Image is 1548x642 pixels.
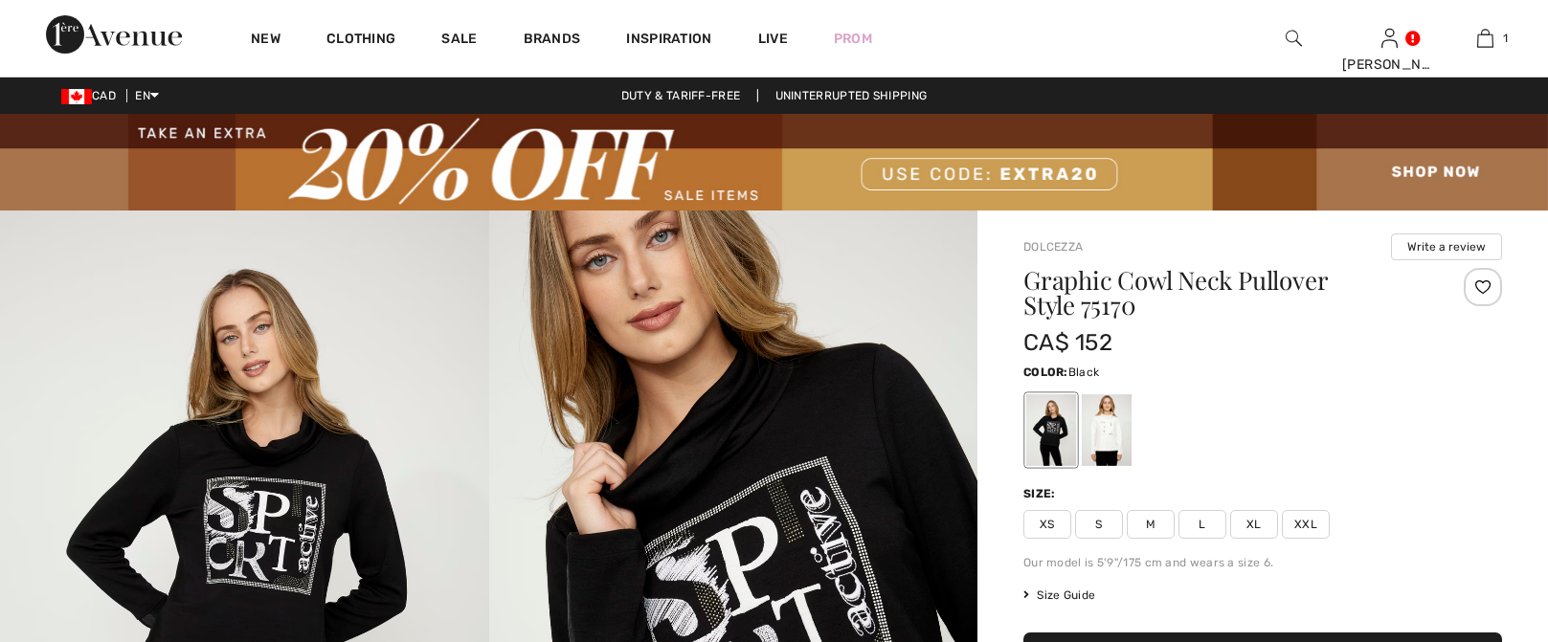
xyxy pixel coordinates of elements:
a: Prom [834,29,872,49]
span: L [1178,510,1226,539]
a: Sale [441,31,477,51]
a: New [251,31,280,51]
div: [PERSON_NAME] [1342,55,1436,75]
span: XS [1023,510,1071,539]
span: S [1075,510,1123,539]
img: 1ère Avenue [46,15,182,54]
a: Sign In [1381,29,1398,47]
img: My Bag [1477,27,1493,50]
img: Canadian Dollar [61,89,92,104]
a: Live [758,29,788,49]
span: XXL [1282,510,1330,539]
span: CAD [61,89,123,102]
a: Clothing [326,31,395,51]
span: Black [1068,365,1100,379]
div: Our model is 5'9"/175 cm and wears a size 6. [1023,554,1502,571]
h1: Graphic Cowl Neck Pullover Style 75170 [1023,268,1423,318]
span: Size Guide [1023,587,1095,604]
span: CA$ 152 [1023,329,1112,356]
div: Black [1026,394,1076,466]
img: My Info [1381,27,1398,50]
span: Color: [1023,365,1068,379]
span: XL [1230,510,1278,539]
span: Inspiration [626,31,711,51]
span: EN [135,89,159,102]
span: M [1127,510,1175,539]
div: Off-white [1082,394,1132,466]
button: Write a review [1391,233,1502,260]
img: search the website [1286,27,1302,50]
a: 1 [1438,27,1532,50]
a: Brands [524,31,581,51]
a: Dolcezza [1023,240,1083,254]
div: Size: [1023,485,1060,502]
span: 1 [1503,30,1508,47]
